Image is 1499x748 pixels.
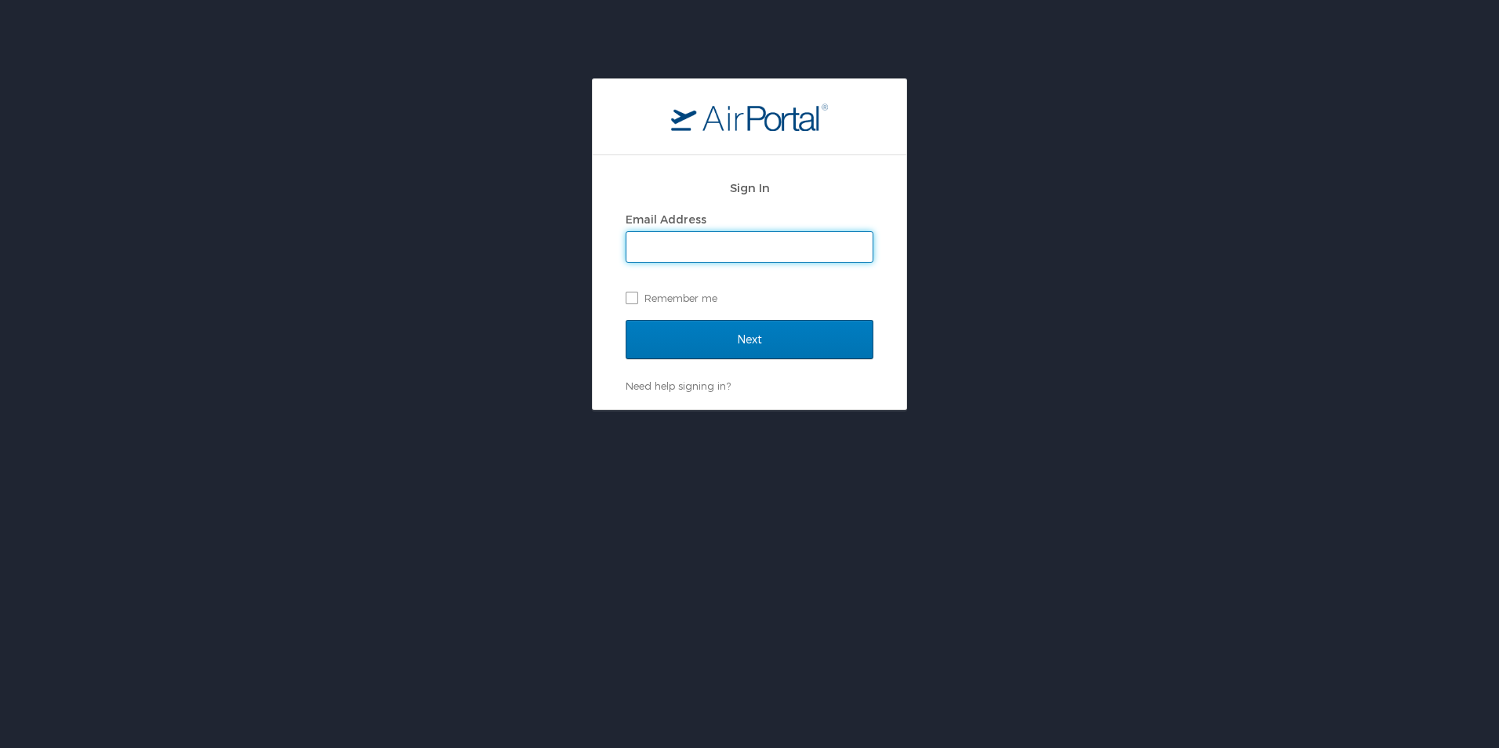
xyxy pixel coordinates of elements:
label: Email Address [626,212,706,226]
label: Remember me [626,286,873,310]
img: logo [671,103,828,131]
input: Next [626,320,873,359]
a: Need help signing in? [626,379,731,392]
h2: Sign In [626,179,873,197]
